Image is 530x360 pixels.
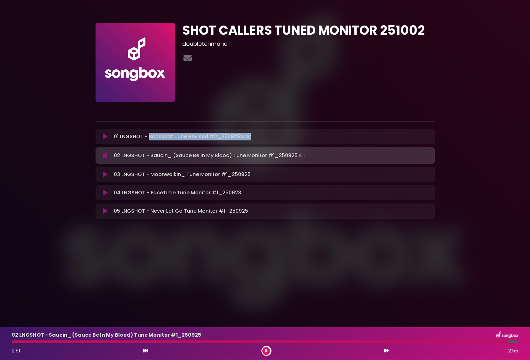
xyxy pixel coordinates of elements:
[182,40,435,47] h3: doubletenmane
[114,151,306,160] p: 02 LNGSHOT - Saucin_ (Sauce Be In My Blood) Tune Monitor #1_250925
[114,171,251,178] p: 03 LNGSHOT - Moonwalkin_ Tune Monitor #1_250925
[114,207,248,215] p: 05 LNGSHOT - Never Let Go Tune Monitor #1_250925
[298,151,306,160] img: waveform4.gif
[114,189,241,197] p: 04 LNGSHOT - FaceTime Tune Monitor #1_250923
[182,23,435,38] h1: SHOT CALLERS TUNED MONITOR 251002
[114,133,251,140] p: 01 LNGSHOT - Backseat Tune Revised #2_250925wav
[96,23,175,102] img: 70beCsgvRrCVkCpAseDU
